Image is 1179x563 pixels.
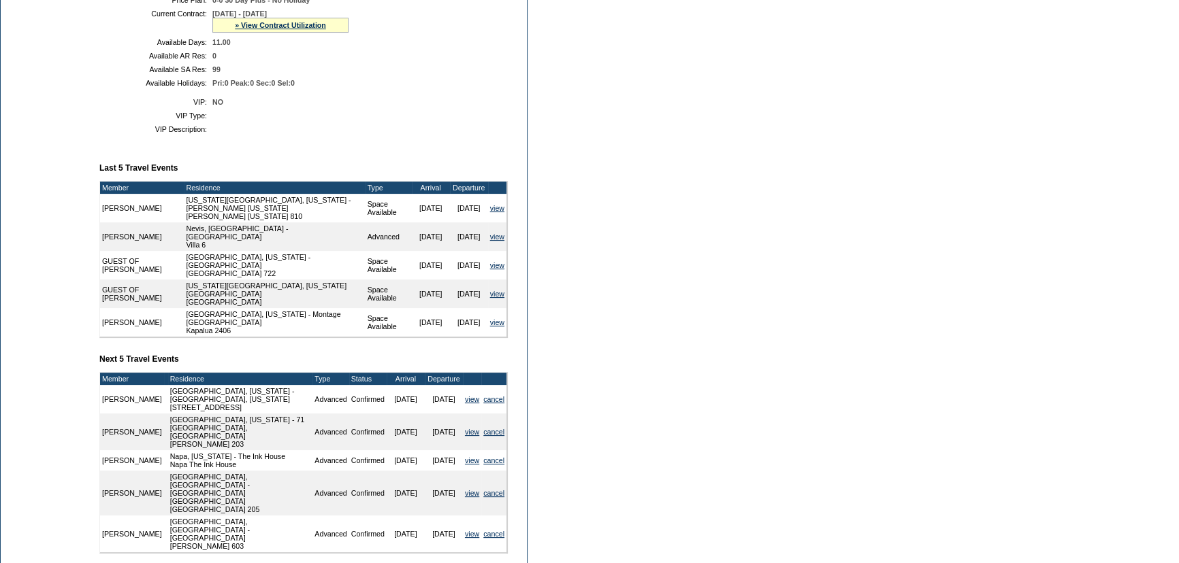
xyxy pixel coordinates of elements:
td: [PERSON_NAME] [100,194,184,222]
a: view [465,530,479,538]
td: Advanced [312,515,349,552]
a: cancel [483,428,504,436]
td: [DATE] [412,222,450,251]
td: [DATE] [387,471,425,515]
td: Confirmed [349,413,387,450]
a: view [490,318,504,326]
td: [DATE] [450,194,488,222]
td: Advanced [312,471,349,515]
td: [GEOGRAPHIC_DATA], [GEOGRAPHIC_DATA] - [GEOGRAPHIC_DATA] [GEOGRAPHIC_DATA] [GEOGRAPHIC_DATA] 205 [168,471,313,515]
td: [GEOGRAPHIC_DATA], [US_STATE] - [GEOGRAPHIC_DATA], [US_STATE] [STREET_ADDRESS] [168,385,313,413]
td: [GEOGRAPHIC_DATA], [US_STATE] - Montage [GEOGRAPHIC_DATA] Kapalua 2406 [184,308,365,337]
td: Space Available [366,194,412,222]
td: [PERSON_NAME] [100,413,164,450]
td: [DATE] [387,385,425,413]
td: Current Contract: [105,10,207,33]
td: Departure [450,182,488,194]
td: Type [366,182,412,194]
span: Pri:0 Peak:0 Sec:0 Sel:0 [212,79,295,87]
td: [DATE] [412,308,450,337]
td: [DATE] [425,471,463,515]
td: Member [100,373,164,385]
td: Advanced [312,450,349,471]
a: view [490,204,504,212]
td: Confirmed [349,515,387,552]
td: [US_STATE][GEOGRAPHIC_DATA], [US_STATE][GEOGRAPHIC_DATA] [GEOGRAPHIC_DATA] [184,279,365,308]
td: Advanced [312,413,349,450]
td: [PERSON_NAME] [100,222,184,251]
a: view [465,395,479,403]
td: [DATE] [412,251,450,279]
td: [US_STATE][GEOGRAPHIC_DATA], [US_STATE] - [PERSON_NAME] [US_STATE] [PERSON_NAME] [US_STATE] 810 [184,194,365,222]
td: VIP: [105,98,207,106]
td: [PERSON_NAME] [100,385,164,413]
td: Residence [168,373,313,385]
td: Confirmed [349,471,387,515]
td: [DATE] [425,515,463,552]
td: Status [349,373,387,385]
td: [DATE] [387,450,425,471]
td: [DATE] [425,385,463,413]
td: [DATE] [412,194,450,222]
a: view [490,290,504,298]
a: view [465,456,479,464]
a: cancel [483,530,504,538]
td: [PERSON_NAME] [100,471,164,515]
td: [PERSON_NAME] [100,308,184,337]
td: Available SA Res: [105,65,207,73]
td: [DATE] [450,279,488,308]
td: [GEOGRAPHIC_DATA], [US_STATE] - [GEOGRAPHIC_DATA] [GEOGRAPHIC_DATA] 722 [184,251,365,279]
td: VIP Description: [105,125,207,133]
td: Advanced [366,222,412,251]
td: Space Available [366,279,412,308]
td: [DATE] [450,308,488,337]
td: VIP Type: [105,112,207,120]
a: cancel [483,489,504,497]
td: Space Available [366,308,412,337]
td: [GEOGRAPHIC_DATA], [US_STATE] - 71 [GEOGRAPHIC_DATA], [GEOGRAPHIC_DATA] [PERSON_NAME] 203 [168,413,313,450]
a: cancel [483,456,504,464]
td: [GEOGRAPHIC_DATA], [GEOGRAPHIC_DATA] - [GEOGRAPHIC_DATA] [PERSON_NAME] 603 [168,515,313,552]
td: Advanced [312,385,349,413]
td: Napa, [US_STATE] - The Ink House Napa The Ink House [168,450,313,471]
a: view [490,233,504,241]
td: Residence [184,182,365,194]
a: » View Contract Utilization [235,21,326,29]
td: [DATE] [387,515,425,552]
span: 11.00 [212,38,231,46]
td: Nevis, [GEOGRAPHIC_DATA] - [GEOGRAPHIC_DATA] Villa 6 [184,222,365,251]
td: Available Holidays: [105,79,207,87]
td: Confirmed [349,385,387,413]
a: view [490,261,504,269]
td: Arrival [412,182,450,194]
span: 0 [212,52,216,60]
td: [DATE] [425,413,463,450]
td: [DATE] [425,450,463,471]
td: GUEST OF [PERSON_NAME] [100,279,184,308]
td: [PERSON_NAME] [100,450,164,471]
span: NO [212,98,223,106]
td: Available AR Res: [105,52,207,60]
a: view [465,489,479,497]
span: 99 [212,65,221,73]
td: [DATE] [387,413,425,450]
td: Available Days: [105,38,207,46]
td: [DATE] [450,222,488,251]
td: [PERSON_NAME] [100,515,164,552]
td: Type [312,373,349,385]
td: Departure [425,373,463,385]
b: Next 5 Travel Events [99,354,179,364]
span: [DATE] - [DATE] [212,10,267,18]
a: cancel [483,395,504,403]
b: Last 5 Travel Events [99,163,178,173]
td: [DATE] [412,279,450,308]
td: Confirmed [349,450,387,471]
td: Member [100,182,184,194]
a: view [465,428,479,436]
td: GUEST OF [PERSON_NAME] [100,251,184,279]
td: [DATE] [450,251,488,279]
td: Space Available [366,251,412,279]
td: Arrival [387,373,425,385]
